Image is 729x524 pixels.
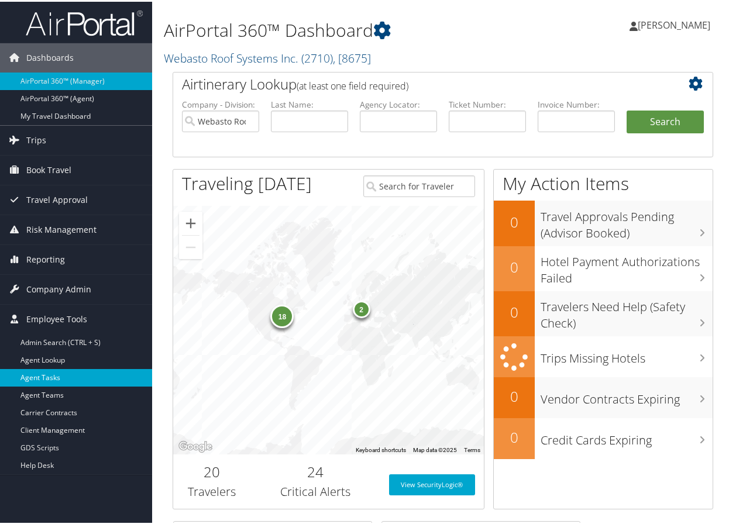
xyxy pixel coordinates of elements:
a: Open this area in Google Maps (opens a new window) [176,437,215,453]
span: ( 2710 ) [301,49,333,64]
a: View SecurityLogic® [389,473,475,494]
a: 0Travelers Need Help (Safety Check) [494,289,713,335]
h2: 0 [494,426,535,446]
h3: Credit Cards Expiring [541,425,713,447]
h1: AirPortal 360™ Dashboard [164,16,536,41]
span: [PERSON_NAME] [638,17,710,30]
h3: Travelers Need Help (Safety Check) [541,291,713,330]
button: Zoom out [179,234,202,257]
a: 0Travel Approvals Pending (Advisor Booked) [494,199,713,244]
a: Trips Missing Hotels [494,335,713,376]
a: [PERSON_NAME] [630,6,722,41]
img: Google [176,437,215,453]
h2: 0 [494,385,535,405]
label: Agency Locator: [360,97,437,109]
span: (at least one field required) [297,78,408,91]
h3: Vendor Contracts Expiring [541,384,713,406]
span: Travel Approval [26,184,88,213]
label: Ticket Number: [449,97,526,109]
h1: My Action Items [494,170,713,194]
h1: Traveling [DATE] [182,170,312,194]
a: Webasto Roof Systems Inc. [164,49,371,64]
img: airportal-logo.png [26,8,143,35]
span: Book Travel [26,154,71,183]
span: , [ 8675 ] [333,49,371,64]
button: Search [627,109,704,132]
h2: 0 [494,301,535,320]
div: 2 [353,298,370,316]
a: 0Credit Cards Expiring [494,416,713,457]
label: Invoice Number: [538,97,615,109]
h3: Hotel Payment Authorizations Failed [541,246,713,285]
span: Risk Management [26,213,97,243]
label: Last Name: [271,97,348,109]
h2: 20 [182,460,242,480]
h2: Airtinerary Lookup [182,73,659,92]
span: Reporting [26,243,65,273]
span: Dashboards [26,42,74,71]
a: 0Hotel Payment Authorizations Failed [494,244,713,289]
div: 18 [271,302,294,326]
span: Trips [26,124,46,153]
h2: 0 [494,256,535,275]
button: Zoom in [179,210,202,233]
label: Company - Division: [182,97,259,109]
h3: Travel Approvals Pending (Advisor Booked) [541,201,713,240]
a: Terms (opens in new tab) [464,445,480,451]
a: 0Vendor Contracts Expiring [494,375,713,416]
h2: 24 [260,460,372,480]
input: Search for Traveler [363,174,475,195]
h3: Critical Alerts [260,482,372,498]
span: Employee Tools [26,303,87,332]
button: Keyboard shortcuts [356,444,406,453]
h2: 0 [494,211,535,230]
span: Map data ©2025 [413,445,457,451]
h3: Travelers [182,482,242,498]
span: Company Admin [26,273,91,302]
h3: Trips Missing Hotels [541,343,713,365]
